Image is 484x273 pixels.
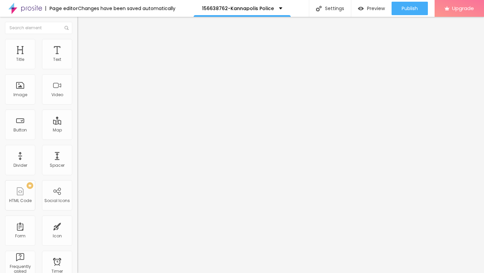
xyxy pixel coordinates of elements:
span: Publish [402,6,418,11]
img: view-1.svg [358,6,364,11]
div: Spacer [50,163,65,168]
span: Preview [367,6,385,11]
iframe: Editor [77,17,484,273]
div: Social Icons [44,198,70,203]
div: Page editor [45,6,78,11]
div: Text [53,57,61,62]
div: Divider [13,163,27,168]
p: 156638762-Kannapolis Police [202,6,274,11]
div: Icon [53,234,62,238]
div: Video [51,92,63,97]
img: Icone [316,6,322,11]
span: Upgrade [452,5,474,11]
button: Publish [392,2,428,15]
div: Button [13,128,27,132]
div: Map [53,128,62,132]
div: Changes have been saved automatically [78,6,175,11]
div: Image [13,92,27,97]
div: Title [16,57,24,62]
img: Icone [65,26,69,30]
input: Search element [5,22,72,34]
div: Form [15,234,26,238]
button: Preview [351,2,392,15]
div: HTML Code [9,198,32,203]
